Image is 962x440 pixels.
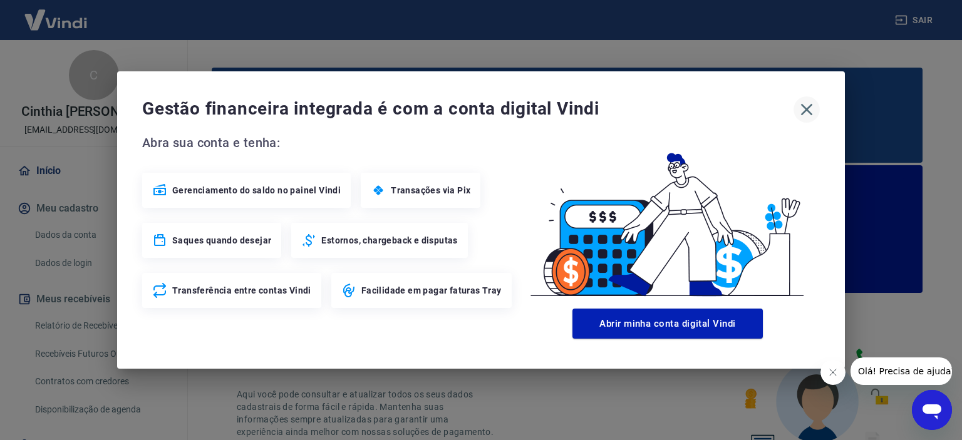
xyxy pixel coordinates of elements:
[172,184,341,197] span: Gerenciamento do saldo no painel Vindi
[361,284,502,297] span: Facilidade em pagar faturas Tray
[391,184,470,197] span: Transações via Pix
[142,96,794,121] span: Gestão financeira integrada é com a conta digital Vindi
[515,133,820,304] img: Good Billing
[912,390,952,430] iframe: Botão para abrir a janela de mensagens
[572,309,763,339] button: Abrir minha conta digital Vindi
[321,234,457,247] span: Estornos, chargeback e disputas
[8,9,105,19] span: Olá! Precisa de ajuda?
[851,357,952,385] iframe: Mensagem da empresa
[142,133,515,153] span: Abra sua conta e tenha:
[820,360,846,385] iframe: Fechar mensagem
[172,234,271,247] span: Saques quando desejar
[172,284,311,297] span: Transferência entre contas Vindi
